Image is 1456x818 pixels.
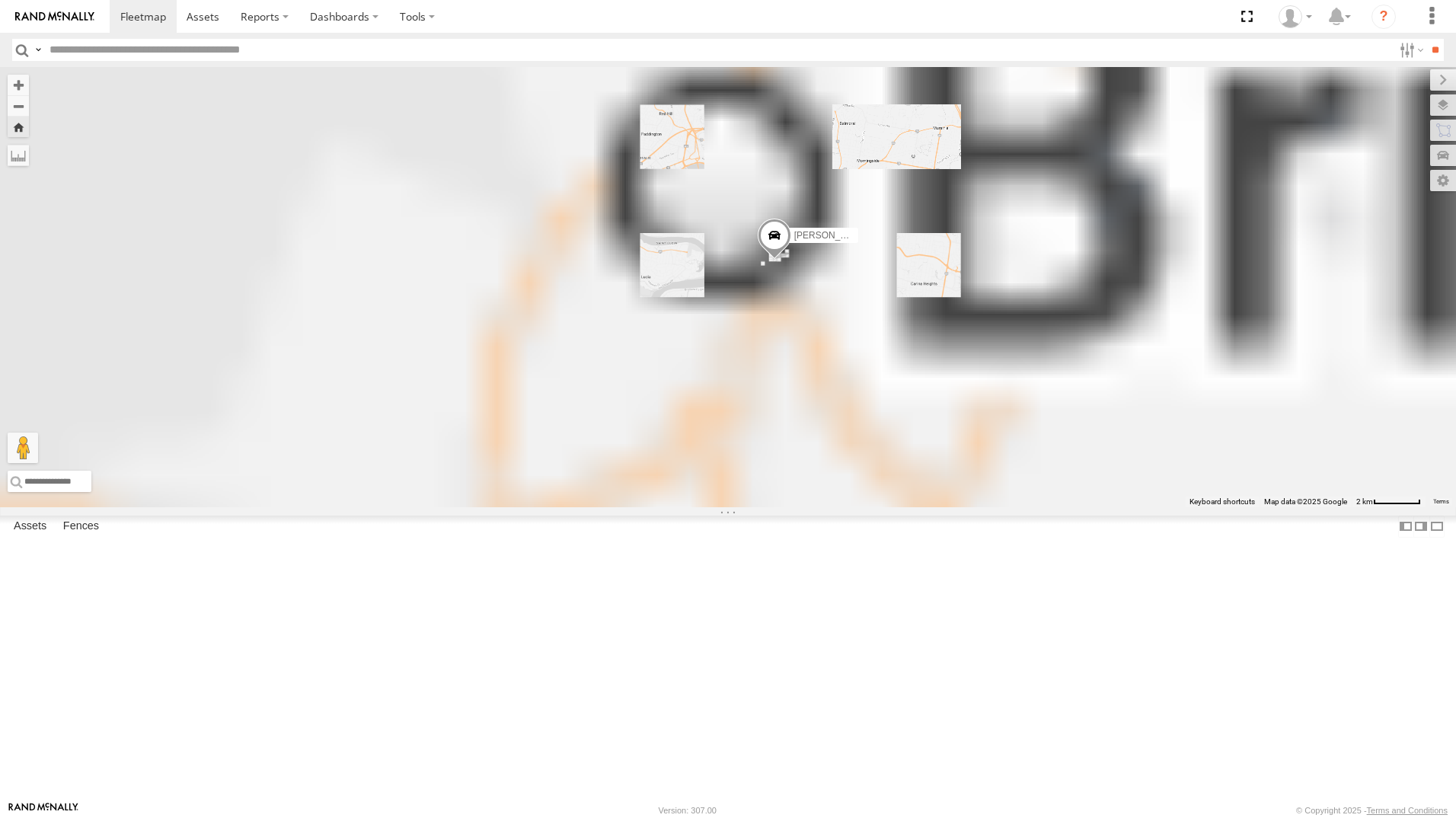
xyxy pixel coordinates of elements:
[1430,170,1456,191] label: Map Settings
[8,95,29,117] button: Zoom out
[1189,497,1255,507] button: Keyboard shortcuts
[8,117,29,137] button: Zoom Home
[6,516,54,537] label: Assets
[1398,516,1413,538] label: Dock Summary Table to the Left
[1433,499,1449,505] a: Terms (opens in new tab)
[1413,516,1429,538] label: Dock Summary Table to the Right
[659,806,717,815] div: Version: 307.00
[1429,516,1445,538] label: Hide Summary Table
[56,516,107,537] label: Fences
[8,75,29,95] button: Zoom in
[1356,497,1373,506] span: 2 km
[15,11,94,22] img: rand-logo.svg
[8,803,78,818] a: Visit our Website
[1273,5,1317,28] div: Marco DiBenedetto
[1264,497,1347,506] span: Map data ©2025 Google
[32,39,44,61] label: Search Query
[1394,39,1426,61] label: Search Filter Options
[8,433,38,463] button: Drag Pegman onto the map to open Street View
[1296,806,1448,815] div: © Copyright 2025 -
[1352,497,1426,507] button: Map Scale: 2 km per 59 pixels
[8,145,29,166] label: Measure
[794,230,870,241] span: [PERSON_NAME]
[1371,5,1396,29] i: ?
[1367,806,1448,815] a: Terms and Conditions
